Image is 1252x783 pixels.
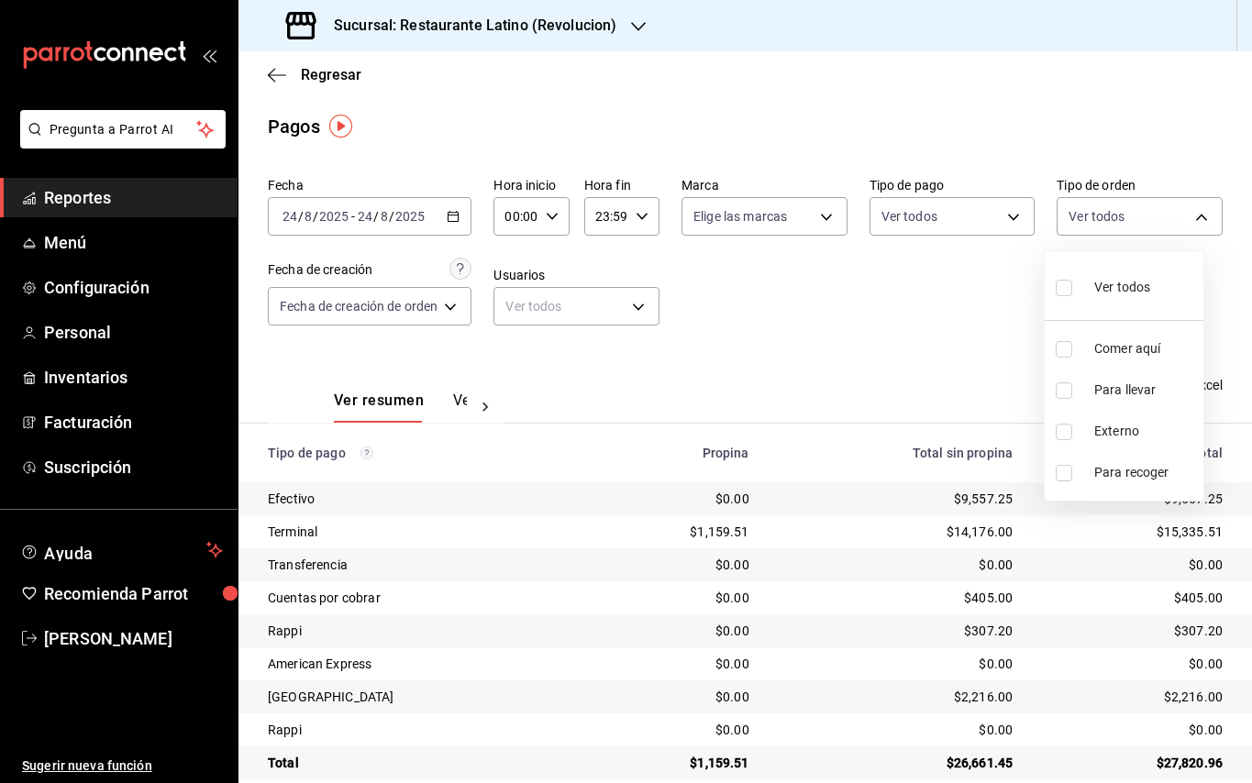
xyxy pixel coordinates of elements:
span: Externo [1094,422,1196,441]
span: Ver todos [1094,278,1150,297]
span: Para recoger [1094,463,1196,482]
span: Comer aquí [1094,339,1196,358]
span: Para llevar [1094,380,1196,400]
img: Tooltip marker [329,115,352,138]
